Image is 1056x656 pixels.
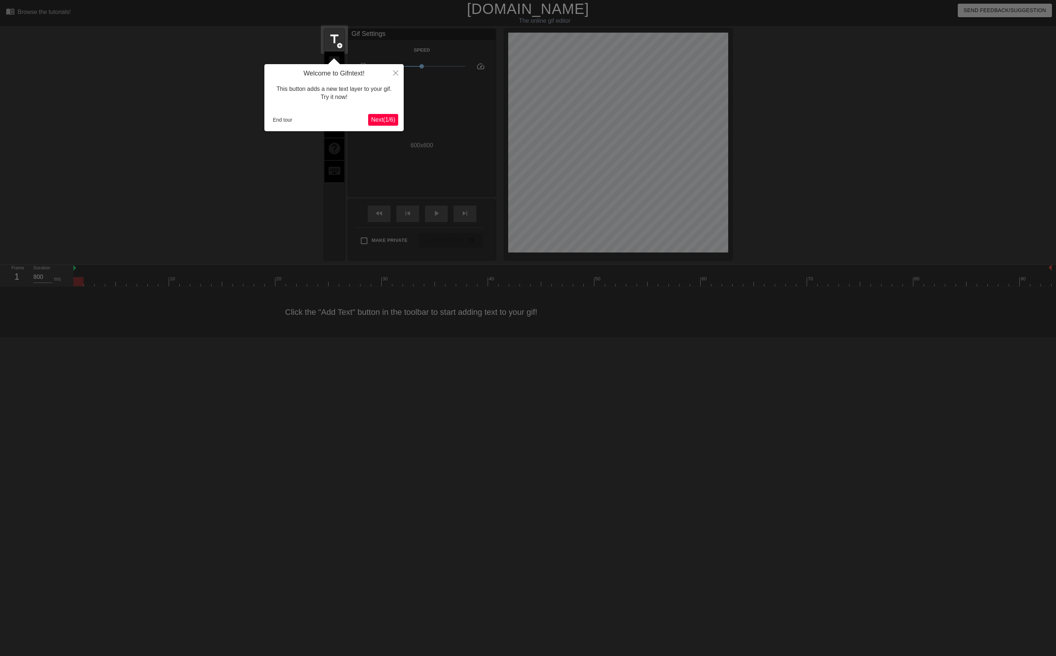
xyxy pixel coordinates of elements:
[368,114,398,126] button: Next
[270,70,398,78] h4: Welcome to Gifntext!
[388,64,404,81] button: Close
[270,114,295,125] button: End tour
[371,117,395,123] span: Next ( 1 / 6 )
[270,78,398,109] div: This button adds a new text layer to your gif. Try it now!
